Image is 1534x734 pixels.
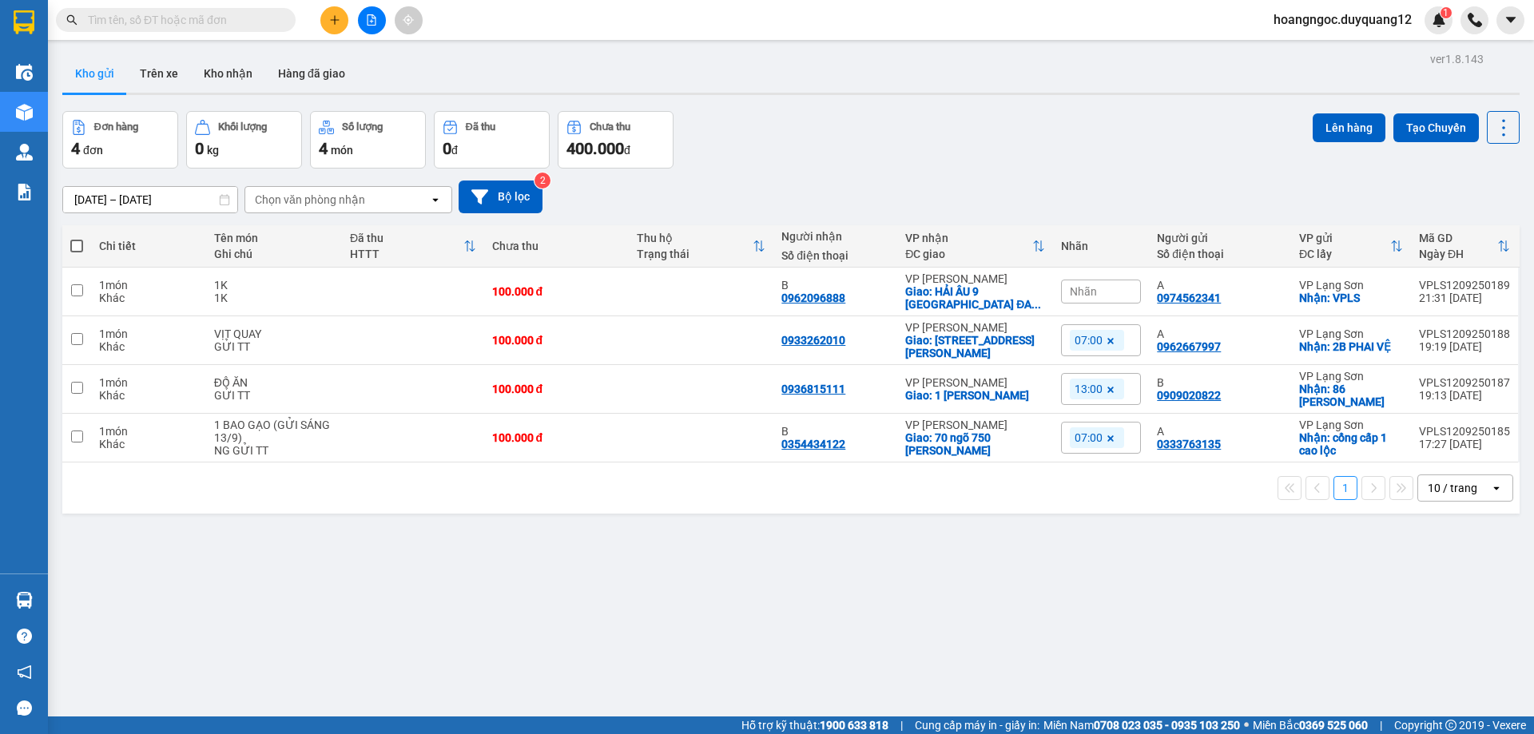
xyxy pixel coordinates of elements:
[99,425,198,438] div: 1 món
[900,716,903,734] span: |
[1419,232,1497,244] div: Mã GD
[350,232,463,244] div: Đã thu
[1157,340,1221,353] div: 0962667997
[1419,327,1510,340] div: VPLS1209250188
[1075,333,1103,347] span: 07:00
[1419,438,1510,450] div: 17:27 [DATE]
[214,340,334,353] div: GỬI TT
[1299,383,1403,408] div: Nhận: 86 BÙI THỊ XUÂN
[99,438,198,450] div: Khác
[62,111,178,169] button: Đơn hàng4đơn
[637,232,753,244] div: Thu hộ
[1299,419,1403,431] div: VP Lạng Sơn
[1253,716,1368,734] span: Miền Bắc
[905,376,1045,389] div: VP [PERSON_NAME]
[566,139,624,158] span: 400.000
[590,121,630,133] div: Chưa thu
[17,700,32,716] span: message
[255,192,365,208] div: Chọn văn phòng nhận
[1419,292,1510,304] div: 21:31 [DATE]
[1299,327,1403,340] div: VP Lạng Sơn
[99,327,198,340] div: 1 món
[1157,292,1221,304] div: 0974562341
[1261,10,1425,30] span: hoangngoc.duyquang12
[1419,425,1510,438] div: VPLS1209250185
[1070,285,1097,298] span: Nhãn
[63,187,237,212] input: Select a date range.
[1428,480,1477,496] div: 10 / trang
[1244,722,1249,728] span: ⚪️
[1075,430,1103,445] span: 07:00
[207,144,219,157] span: kg
[1157,248,1283,260] div: Số điện thoại
[637,248,753,260] div: Trạng thái
[66,14,77,26] span: search
[905,321,1045,334] div: VP [PERSON_NAME]
[1299,232,1390,244] div: VP gửi
[905,232,1032,244] div: VP nhận
[71,139,80,158] span: 4
[127,54,191,93] button: Trên xe
[366,14,377,26] span: file-add
[1380,716,1382,734] span: |
[83,144,103,157] span: đơn
[1299,248,1390,260] div: ĐC lấy
[905,272,1045,285] div: VP [PERSON_NAME]
[535,173,550,188] sup: 2
[358,6,386,34] button: file-add
[1419,389,1510,402] div: 19:13 [DATE]
[195,139,204,158] span: 0
[1061,240,1141,252] div: Nhãn
[1445,720,1457,731] span: copyright
[99,340,198,353] div: Khác
[629,225,773,268] th: Toggle SortBy
[395,6,423,34] button: aim
[1299,370,1403,383] div: VP Lạng Sơn
[99,376,198,389] div: 1 món
[451,144,458,157] span: đ
[1393,113,1479,142] button: Tạo Chuyến
[1157,327,1283,340] div: A
[214,248,334,260] div: Ghi chú
[429,193,442,206] svg: open
[915,716,1039,734] span: Cung cấp máy in - giấy in:
[1157,425,1283,438] div: A
[1443,7,1449,18] span: 1
[214,327,334,340] div: VỊT QUAY
[1291,225,1411,268] th: Toggle SortBy
[781,279,889,292] div: B
[214,279,334,292] div: 1K
[265,54,358,93] button: Hàng đã giao
[492,334,621,347] div: 100.000 đ
[1157,438,1221,450] div: 0333763135
[1490,482,1503,494] svg: open
[16,184,33,200] img: solution-icon
[443,139,451,158] span: 0
[14,10,34,34] img: logo-vxr
[434,111,550,169] button: Đã thu0đ
[1299,279,1403,292] div: VP Lạng Sơn
[492,383,621,395] div: 100.000 đ
[781,292,845,304] div: 0962096888
[88,11,276,29] input: Tìm tên, số ĐT hoặc mã đơn
[1411,225,1518,268] th: Toggle SortBy
[191,54,265,93] button: Kho nhận
[905,248,1032,260] div: ĐC giao
[94,121,138,133] div: Đơn hàng
[403,14,414,26] span: aim
[492,431,621,444] div: 100.000 đ
[214,419,334,444] div: 1 BAO GẠO (GỬI SÁNG 13/9)
[331,144,353,157] span: món
[1043,716,1240,734] span: Miền Nam
[1157,232,1283,244] div: Người gửi
[310,111,426,169] button: Số lượng4món
[342,225,484,268] th: Toggle SortBy
[218,121,267,133] div: Khối lượng
[781,425,889,438] div: B
[99,279,198,292] div: 1 món
[1031,298,1041,311] span: ...
[1430,50,1484,68] div: ver 1.8.143
[492,240,621,252] div: Chưa thu
[1419,248,1497,260] div: Ngày ĐH
[1333,476,1357,500] button: 1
